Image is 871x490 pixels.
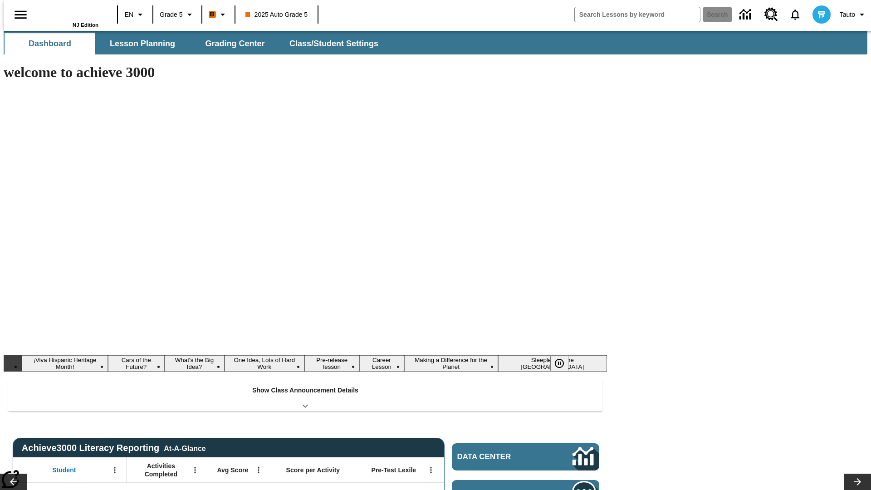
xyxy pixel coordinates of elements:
p: Show Class Announcement Details [252,386,358,395]
button: Slide 4 One Idea, Lots of Hard Work [225,355,305,372]
button: Open Menu [188,463,202,477]
span: Grading Center [205,39,264,49]
button: Language: EN, Select a language [121,6,150,23]
div: At-A-Glance [164,443,206,453]
span: Avg Score [217,466,248,474]
span: Pre-Test Lexile [372,466,416,474]
a: Notifications [783,3,807,26]
span: Grade 5 [160,10,183,20]
span: Dashboard [29,39,71,49]
button: Profile/Settings [836,6,871,23]
button: Open Menu [108,463,122,477]
a: Resource Center, Will open in new tab [759,2,783,27]
span: B [210,9,215,20]
button: Open side menu [7,1,34,28]
button: Slide 5 Pre-release lesson [304,355,359,372]
span: Activities Completed [131,462,191,478]
img: avatar image [812,5,831,24]
span: NJ Edition [73,22,98,28]
button: Dashboard [5,33,95,54]
a: Data Center [452,443,599,470]
span: Lesson Planning [110,39,175,49]
div: SubNavbar [4,33,387,54]
button: Grade: Grade 5, Select a grade [156,6,199,23]
button: Slide 3 What's the Big Idea? [165,355,225,372]
button: Slide 2 Cars of the Future? [108,355,165,372]
span: Student [52,466,76,474]
span: Tauto [840,10,855,20]
span: 2025 Auto Grade 5 [245,10,308,20]
button: Open Menu [424,463,438,477]
button: Select a new avatar [807,3,836,26]
button: Lesson carousel, Next [844,474,871,490]
button: Slide 1 ¡Viva Hispanic Heritage Month! [22,355,108,372]
button: Grading Center [190,33,280,54]
button: Open Menu [252,463,265,477]
span: Achieve3000 Literacy Reporting [22,443,206,453]
span: Class/Student Settings [289,39,378,49]
button: Pause [550,355,568,372]
div: Pause [550,355,577,372]
a: Home [39,4,98,22]
span: Data Center [457,452,542,461]
input: search field [575,7,700,22]
button: Boost Class color is orange. Change class color [205,6,232,23]
button: Class/Student Settings [282,33,386,54]
button: Slide 7 Making a Difference for the Planet [404,355,498,372]
button: Lesson Planning [97,33,188,54]
a: Data Center [734,2,759,27]
div: Show Class Announcement Details [8,380,602,412]
span: Score per Activity [286,466,340,474]
div: SubNavbar [4,31,867,54]
button: Slide 6 Career Lesson [359,355,404,372]
span: EN [125,10,133,20]
button: Slide 8 Sleepless in the Animal Kingdom [498,355,607,372]
h1: welcome to achieve 3000 [4,64,607,81]
div: Home [39,3,98,28]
